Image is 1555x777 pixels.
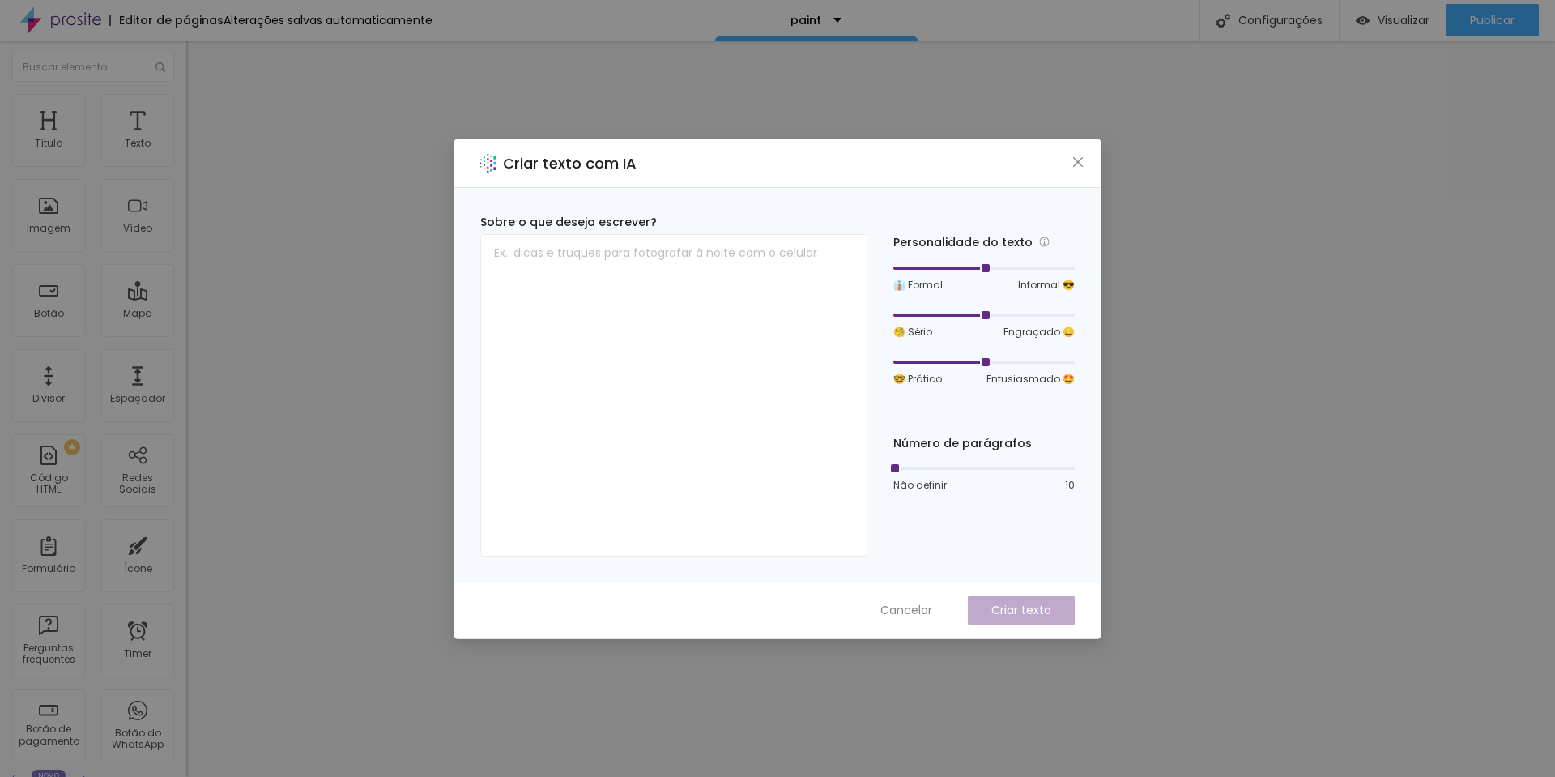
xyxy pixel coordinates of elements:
[1003,325,1075,339] span: Engraçado 😄
[110,393,165,404] div: Espaçador
[1356,14,1370,28] img: view-1.svg
[22,563,75,574] div: Formulário
[12,53,174,82] input: Buscar elemento
[1378,14,1429,27] span: Visualizar
[986,372,1075,386] span: Entusiasmado 🤩
[1065,478,1075,493] span: 10
[1070,153,1087,170] button: Close
[503,152,637,174] h2: Criar texto com IA
[893,372,942,386] span: 🤓 Prático
[880,602,932,619] span: Cancelar
[968,596,1075,625] button: Criar texto
[105,728,169,751] div: Botão do WhatsApp
[105,472,169,496] div: Redes Sociais
[16,472,80,496] div: Código HTML
[186,41,1555,777] iframe: Editor
[864,596,948,625] button: Cancelar
[893,478,947,493] span: Não definir
[34,308,64,319] div: Botão
[1018,278,1075,292] span: Informal 😎
[480,214,867,231] div: Sobre o que deseja escrever?
[1446,4,1539,36] button: Publicar
[1071,156,1084,169] span: close
[123,308,152,319] div: Mapa
[790,15,821,26] p: paint
[16,724,80,747] div: Botão de pagamento
[893,278,943,292] span: 👔 Formal
[893,435,1075,452] div: Número de parágrafos
[123,223,152,234] div: Vídeo
[224,15,432,26] div: Alterações salvas automaticamente
[125,138,151,149] div: Texto
[1340,4,1446,36] button: Visualizar
[32,393,65,404] div: Divisor
[124,563,152,574] div: Ícone
[16,643,80,666] div: Perguntas frequentes
[109,15,224,26] div: Editor de páginas
[1470,14,1515,27] span: Publicar
[893,233,1075,252] div: Personalidade do texto
[27,223,70,234] div: Imagem
[35,138,62,149] div: Título
[1216,14,1230,28] img: Icone
[124,648,151,660] div: Timer
[155,62,165,72] img: Icone
[893,325,932,339] span: 🧐 Sério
